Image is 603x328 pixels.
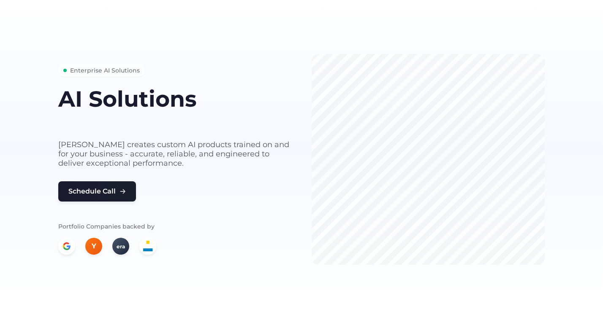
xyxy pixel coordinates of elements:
div: Y [85,238,102,255]
div: era [112,238,129,255]
h1: AI Solutions [58,87,291,111]
h2: built for your business needs [58,114,291,130]
p: [PERSON_NAME] creates custom AI products trained on and for your business - accurate, reliable, a... [58,140,291,168]
button: Schedule Call [58,181,136,202]
p: Portfolio Companies backed by [58,222,291,231]
span: Enterprise AI Solutions [70,66,140,75]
